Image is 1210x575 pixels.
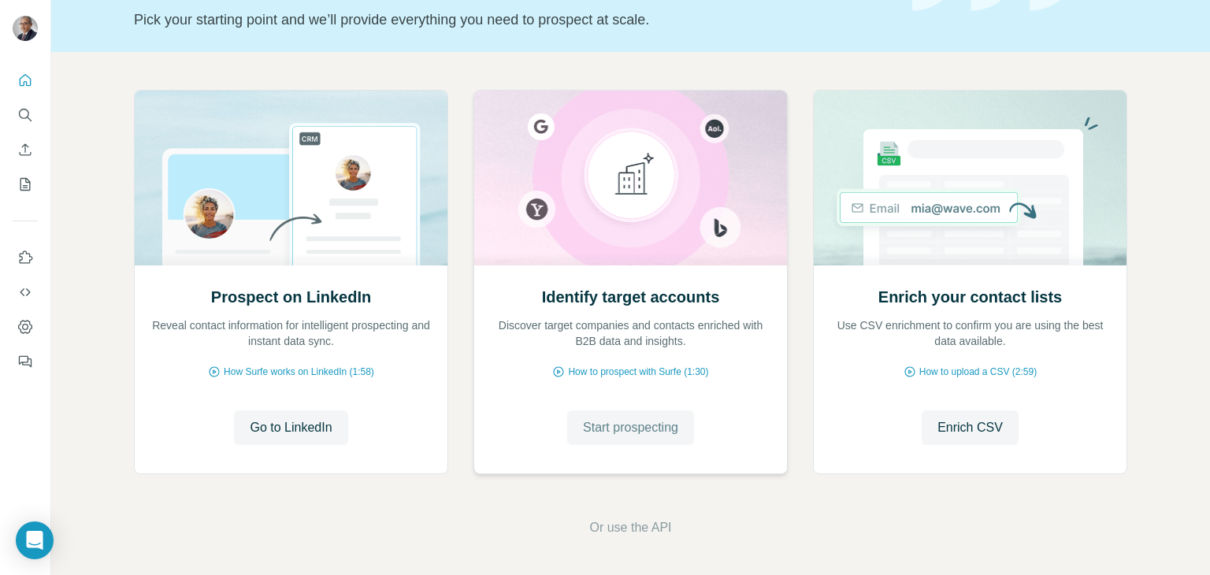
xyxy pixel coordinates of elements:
[490,317,771,349] p: Discover target companies and contacts enriched with B2B data and insights.
[937,418,1003,437] span: Enrich CSV
[134,91,448,265] img: Prospect on LinkedIn
[878,286,1062,308] h2: Enrich your contact lists
[830,317,1111,349] p: Use CSV enrichment to confirm you are using the best data available.
[150,317,432,349] p: Reveal contact information for intelligent prospecting and instant data sync.
[234,410,347,445] button: Go to LinkedIn
[583,418,678,437] span: Start prospecting
[13,101,38,129] button: Search
[250,418,332,437] span: Go to LinkedIn
[13,347,38,376] button: Feedback
[919,365,1037,379] span: How to upload a CSV (2:59)
[134,9,893,31] p: Pick your starting point and we’ll provide everything you need to prospect at scale.
[589,518,671,537] button: Or use the API
[813,91,1127,265] img: Enrich your contact lists
[13,313,38,341] button: Dashboard
[16,521,54,559] div: Open Intercom Messenger
[567,410,694,445] button: Start prospecting
[13,66,38,95] button: Quick start
[13,170,38,198] button: My lists
[13,243,38,272] button: Use Surfe on LinkedIn
[473,91,788,265] img: Identify target accounts
[13,16,38,41] img: Avatar
[224,365,374,379] span: How Surfe works on LinkedIn (1:58)
[211,286,371,308] h2: Prospect on LinkedIn
[542,286,720,308] h2: Identify target accounts
[568,365,708,379] span: How to prospect with Surfe (1:30)
[13,135,38,164] button: Enrich CSV
[13,278,38,306] button: Use Surfe API
[922,410,1019,445] button: Enrich CSV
